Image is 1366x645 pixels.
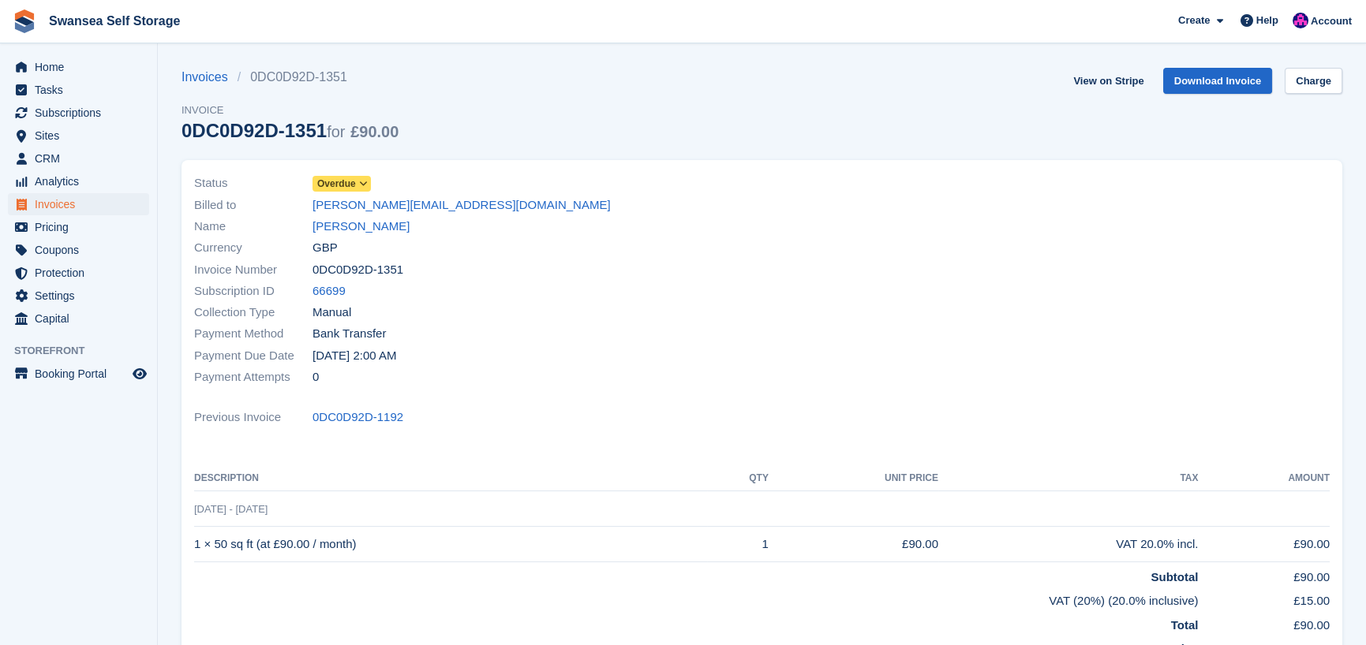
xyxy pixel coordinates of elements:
span: Payment Attempts [194,368,312,386]
td: £90.00 [1198,610,1330,635]
span: Help [1256,13,1278,28]
span: £90.00 [350,123,399,140]
a: menu [8,102,149,124]
span: Payment Due Date [194,347,312,365]
a: Charge [1285,68,1342,94]
a: menu [8,285,149,307]
span: Analytics [35,170,129,192]
span: Invoice Number [194,261,312,279]
a: Preview store [130,364,149,383]
td: 1 × 50 sq ft (at £90.00 / month) [194,527,707,562]
a: Invoices [182,68,238,87]
a: [PERSON_NAME][EMAIL_ADDRESS][DOMAIN_NAME] [312,196,611,214]
span: Subscription ID [194,282,312,300]
span: Booking Portal [35,363,129,385]
span: Coupons [35,239,129,261]
span: Subscriptions [35,102,129,124]
span: Payment Method [194,325,312,343]
td: VAT (20%) (20.0% inclusive) [194,586,1198,610]
th: Unit Price [769,466,938,491]
a: menu [8,216,149,238]
a: menu [8,262,149,284]
span: Invoices [35,193,129,215]
a: View on Stripe [1067,68,1150,94]
span: 0DC0D92D-1351 [312,261,403,279]
a: menu [8,239,149,261]
span: Tasks [35,79,129,101]
span: Settings [35,285,129,307]
a: Download Invoice [1163,68,1273,94]
span: [DATE] - [DATE] [194,503,268,515]
a: menu [8,170,149,192]
span: for [327,123,345,140]
span: Previous Invoice [194,408,312,427]
span: CRM [35,147,129,170]
img: Donna Davies [1293,13,1308,28]
span: Create [1178,13,1210,28]
span: Storefront [14,343,157,359]
a: menu [8,125,149,147]
span: Pricing [35,216,129,238]
div: VAT 20.0% incl. [938,535,1199,554]
a: menu [8,193,149,215]
td: £90.00 [1198,527,1330,562]
strong: Total [1171,618,1199,632]
span: Capital [35,308,129,330]
span: 0 [312,368,319,386]
a: Overdue [312,174,371,192]
th: Description [194,466,707,491]
span: Collection Type [194,304,312,322]
td: £90.00 [769,527,938,562]
span: Overdue [317,177,356,191]
span: Status [194,174,312,192]
img: stora-icon-8386f47178a22dfd0bd8f6a31ec36ba5ce8667c1dd55bd0f319d3a0aa187defe.svg [13,9,36,33]
td: 1 [707,527,769,562]
a: 66699 [312,282,346,300]
span: Name [194,218,312,236]
span: Bank Transfer [312,325,386,343]
a: menu [8,79,149,101]
span: Home [35,56,129,78]
a: menu [8,308,149,330]
a: Swansea Self Storage [43,8,186,34]
a: menu [8,147,149,170]
th: Amount [1198,466,1330,491]
a: menu [8,363,149,385]
a: menu [8,56,149,78]
time: 2025-08-11 01:00:00 UTC [312,347,396,365]
span: Currency [194,239,312,257]
div: 0DC0D92D-1351 [182,120,399,141]
th: Tax [938,466,1199,491]
th: QTY [707,466,769,491]
span: Protection [35,262,129,284]
span: Manual [312,304,351,322]
span: Billed to [194,196,312,214]
td: £90.00 [1198,561,1330,586]
td: £15.00 [1198,586,1330,610]
span: Invoice [182,103,399,118]
span: GBP [312,239,338,257]
span: Sites [35,125,129,147]
strong: Subtotal [1151,570,1198,583]
a: 0DC0D92D-1192 [312,408,403,427]
span: Account [1311,13,1352,29]
a: [PERSON_NAME] [312,218,410,236]
nav: breadcrumbs [182,68,399,87]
